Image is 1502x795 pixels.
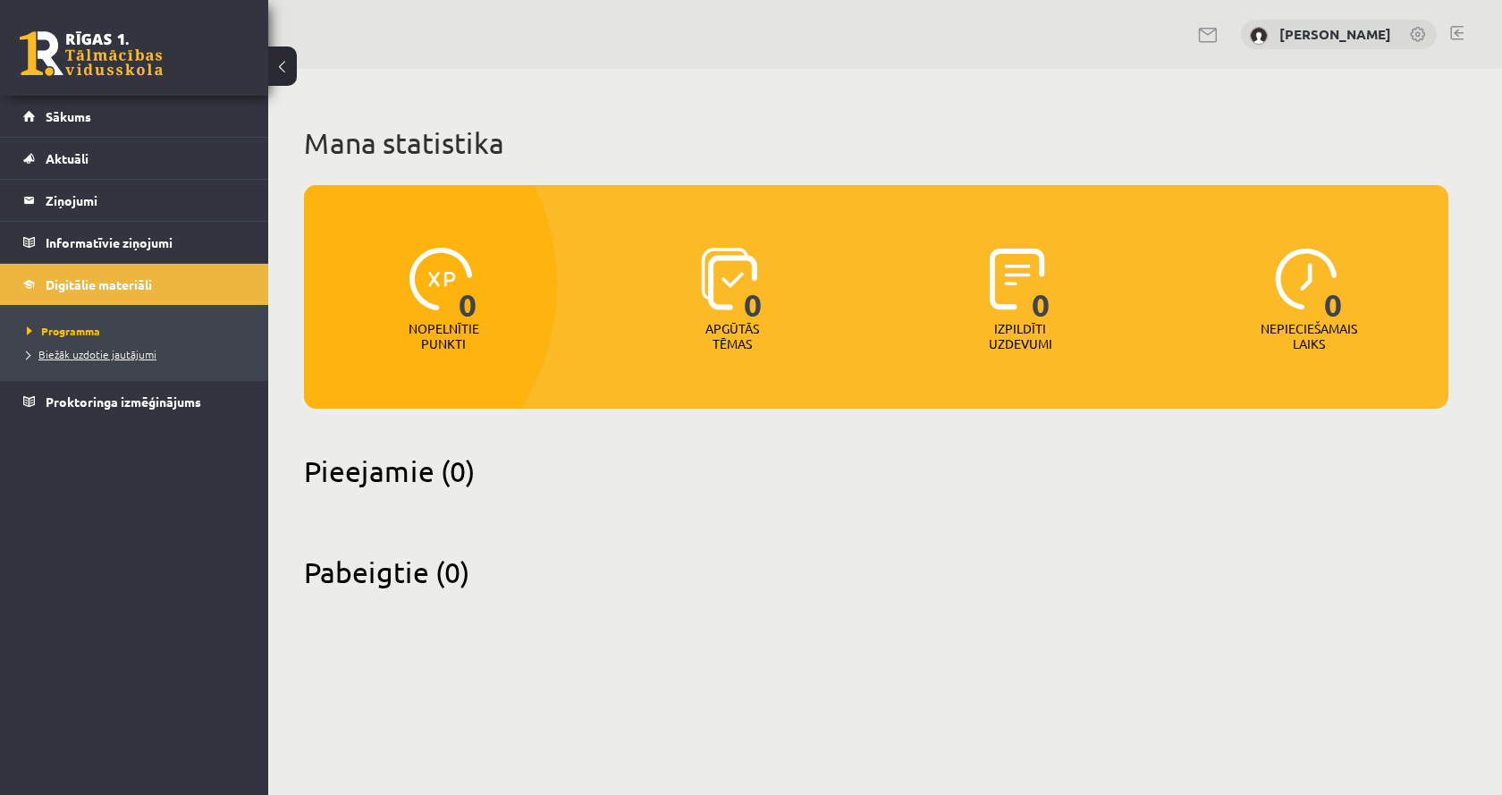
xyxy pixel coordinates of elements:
[23,180,246,221] a: Ziņojumi
[304,554,1448,589] h2: Pabeigtie (0)
[1324,248,1343,321] span: 0
[23,96,246,137] a: Sākums
[23,138,246,179] a: Aktuāli
[23,381,246,422] a: Proktoringa izmēģinājums
[1279,25,1391,43] a: [PERSON_NAME]
[27,324,100,338] span: Programma
[701,248,757,310] img: icon-learned-topics-4a711ccc23c960034f471b6e78daf4a3bad4a20eaf4de84257b87e66633f6470.svg
[990,248,1045,310] img: icon-completed-tasks-ad58ae20a441b2904462921112bc710f1caf180af7a3daa7317a5a94f2d26646.svg
[304,125,1448,161] h1: Mana statistika
[46,276,152,292] span: Digitālie materiāli
[27,346,250,362] a: Biežāk uzdotie jautājumi
[304,453,1448,488] h2: Pieejamie (0)
[46,108,91,124] span: Sākums
[46,150,89,166] span: Aktuāli
[23,264,246,305] a: Digitālie materiāli
[1032,248,1051,321] span: 0
[1261,321,1357,351] p: Nepieciešamais laiks
[744,248,763,321] span: 0
[46,393,201,410] span: Proktoringa izmēģinājums
[46,222,246,263] legend: Informatīvie ziņojumi
[409,248,472,310] img: icon-xp-0682a9bc20223a9ccc6f5883a126b849a74cddfe5390d2b41b4391c66f2066e7.svg
[23,222,246,263] a: Informatīvie ziņojumi
[459,248,477,321] span: 0
[1250,27,1268,45] img: Aina Korņejeva
[27,347,156,361] span: Biežāk uzdotie jautājumi
[20,31,163,76] a: Rīgas 1. Tālmācības vidusskola
[697,321,767,351] p: Apgūtās tēmas
[1275,248,1337,310] img: icon-clock-7be60019b62300814b6bd22b8e044499b485619524d84068768e800edab66f18.svg
[46,180,246,221] legend: Ziņojumi
[985,321,1055,351] p: Izpildīti uzdevumi
[409,321,479,351] p: Nopelnītie punkti
[27,323,250,339] a: Programma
